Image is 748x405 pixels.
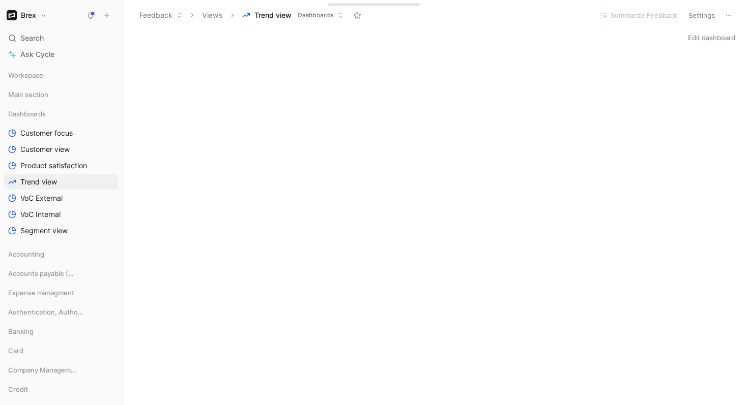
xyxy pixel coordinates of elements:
[20,209,61,220] span: VoC Internal
[4,174,118,190] a: Trend view
[8,70,43,80] span: Workspace
[8,109,46,119] span: Dashboards
[4,266,118,284] div: Accounts payable (AP)
[4,266,118,281] div: Accounts payable (AP)
[20,144,70,154] span: Customer view
[4,382,118,400] div: Credit
[238,8,348,23] button: Trend viewDashboards
[4,246,118,265] div: Accounting
[4,87,118,102] div: Main section
[8,365,77,375] span: Company Management
[4,142,118,157] a: Customer view
[8,346,23,356] span: Card
[254,10,292,20] span: Trend view
[8,249,44,259] span: Accounting
[20,193,63,203] span: VoC External
[4,30,118,46] div: Search
[8,268,76,278] span: Accounts payable (AP)
[4,68,118,83] div: Workspace
[20,161,87,171] span: Product satisfaction
[684,8,720,22] button: Settings
[4,304,118,323] div: Authentication, Authorization & Auditing
[8,89,48,100] span: Main section
[20,226,68,236] span: Segment view
[4,324,118,339] div: Banking
[4,343,118,358] div: Card
[20,128,73,138] span: Customer focus
[4,207,118,222] a: VoC Internal
[20,177,57,187] span: Trend view
[4,158,118,173] a: Product satisfaction
[4,343,118,361] div: Card
[4,8,49,22] button: BrexBrex
[298,10,333,20] span: Dashboards
[4,362,118,381] div: Company Management
[4,382,118,397] div: Credit
[683,30,740,45] button: Edit dashboard
[20,32,44,44] span: Search
[4,223,118,238] a: Segment view
[4,285,118,300] div: Expense managment
[135,8,187,23] button: Feedback
[4,304,118,320] div: Authentication, Authorization & Auditing
[7,10,17,20] img: Brex
[4,362,118,378] div: Company Management
[4,191,118,206] a: VoC External
[4,47,118,62] a: Ask Cycle
[4,246,118,262] div: Accounting
[20,48,54,60] span: Ask Cycle
[4,285,118,303] div: Expense managment
[8,307,84,317] span: Authentication, Authorization & Auditing
[595,8,682,22] button: Summarize Feedback
[4,126,118,141] a: Customer focus
[197,8,227,23] button: Views
[4,324,118,342] div: Banking
[8,326,34,336] span: Banking
[8,288,74,298] span: Expense managment
[4,106,118,121] div: Dashboards
[4,87,118,105] div: Main section
[8,384,28,394] span: Credit
[4,106,118,238] div: DashboardsCustomer focusCustomer viewProduct satisfactionTrend viewVoC ExternalVoC InternalSegmen...
[21,11,36,20] h1: Brex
